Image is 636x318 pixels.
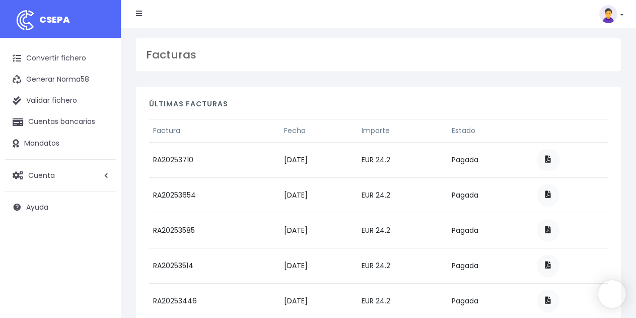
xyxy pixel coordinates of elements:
th: Factura [149,119,280,142]
a: Ayuda [5,197,116,218]
th: Fecha [280,119,358,142]
a: Cuenta [5,165,116,186]
td: [DATE] [280,213,358,248]
td: Pagada [448,142,533,177]
td: RA20253710 [149,142,280,177]
td: RA20253514 [149,248,280,283]
h4: Últimas facturas [149,100,608,113]
td: [DATE] [280,142,358,177]
span: CSEPA [39,13,70,26]
span: Ayuda [26,202,48,212]
a: Convertir fichero [5,48,116,69]
a: Validar fichero [5,90,116,111]
td: RA20253654 [149,177,280,213]
a: Cuentas bancarias [5,111,116,133]
h3: Facturas [146,48,611,61]
td: [DATE] [280,248,358,283]
td: [DATE] [280,177,358,213]
th: Importe [358,119,448,142]
th: Estado [448,119,533,142]
td: EUR 24.2 [358,248,448,283]
td: RA20253585 [149,213,280,248]
td: Pagada [448,248,533,283]
span: Cuenta [28,170,55,180]
td: Pagada [448,177,533,213]
td: Pagada [448,213,533,248]
a: Mandatos [5,133,116,154]
img: profile [599,5,617,23]
img: logo [13,8,38,33]
td: EUR 24.2 [358,177,448,213]
a: Generar Norma58 [5,69,116,90]
td: EUR 24.2 [358,142,448,177]
td: EUR 24.2 [358,213,448,248]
